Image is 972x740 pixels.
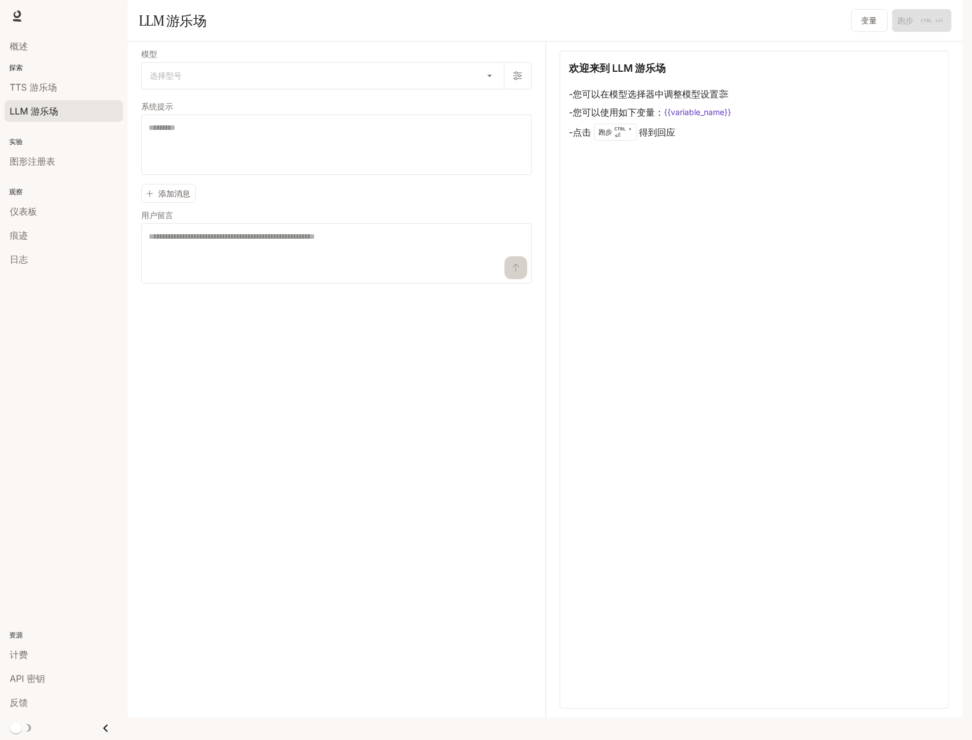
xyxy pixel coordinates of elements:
button: 变量 [851,9,888,32]
font: 模型 [141,49,157,59]
font: - [569,107,573,118]
font: 您可以使用如下变量： [573,107,665,118]
font: 添加消息 [158,189,190,198]
code: {{variable_name}} [665,107,732,118]
font: CTRL + [615,126,632,132]
font: 您可以在模型选择器中调整模型设置 [573,88,719,100]
font: 变量 [862,15,877,25]
font: 得到回应 [639,126,676,138]
font: - [569,126,573,138]
font: LLM 游乐场 [139,12,207,29]
font: 系统提示 [141,101,173,111]
font: 用户留言 [141,210,173,220]
div: 选择型号 [142,63,504,89]
font: ⏎ [615,132,621,140]
font: 欢迎来到 LLM 游乐场 [569,62,666,74]
font: - [569,88,573,100]
font: 点击 [573,126,592,138]
button: 添加消息 [141,184,196,203]
font: 选择型号 [150,71,182,80]
font: 跑步 [599,128,613,136]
